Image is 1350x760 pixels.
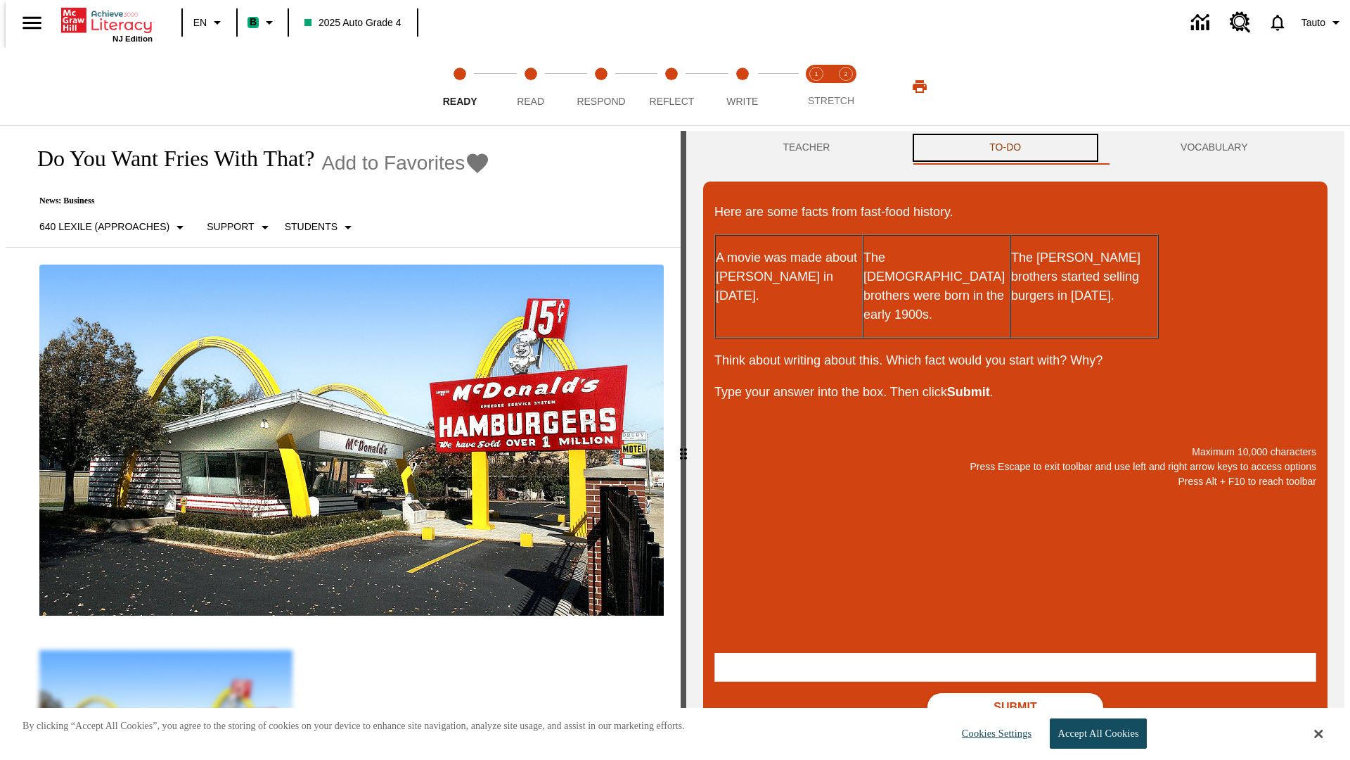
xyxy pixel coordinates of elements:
text: 1 [814,70,818,77]
p: Maximum 10,000 characters [714,445,1316,460]
p: Here are some facts from fast-food history. [714,203,1316,222]
p: The [PERSON_NAME] brothers started selling burgers in [DATE]. [1011,248,1157,305]
button: Boost Class color is mint green. Change class color [242,10,283,35]
button: TO-DO [910,131,1101,165]
div: Instructional Panel Tabs [703,131,1327,165]
button: Ready step 1 of 5 [419,48,501,125]
span: EN [193,15,207,30]
div: reading [6,131,681,753]
img: One of the first McDonald's stores, with the iconic red sign and golden arches. [39,265,664,616]
p: Students [285,220,337,234]
button: Scaffolds, Support [201,215,278,240]
button: Write step 5 of 5 [702,48,783,125]
a: Notifications [1259,4,1296,41]
span: Write [726,96,758,107]
button: Cookies Settings [949,719,1037,748]
p: Press Escape to exit toolbar and use left and right arrow keys to access options [714,460,1316,474]
text: 2 [844,70,847,77]
button: Add to Favorites - Do You Want Fries With That? [321,151,490,175]
span: 2025 Auto Grade 4 [304,15,401,30]
button: Read step 2 of 5 [489,48,571,125]
span: Ready [443,96,477,107]
button: Open side menu [11,2,53,44]
p: 640 Lexile (Approaches) [39,220,169,234]
p: Support [207,220,254,234]
span: Read [517,96,544,107]
p: By clicking “Accept All Cookies”, you agree to the storing of cookies on your device to enhance s... [22,719,685,733]
button: Select Lexile, 640 Lexile (Approaches) [34,215,194,240]
button: Profile/Settings [1296,10,1350,35]
p: Think about writing about this. Which fact would you start with? Why? [714,351,1316,370]
button: Accept All Cookies [1050,718,1146,749]
div: activity [686,131,1344,760]
a: Resource Center, Will open in new tab [1221,4,1259,42]
button: Reflect step 4 of 5 [631,48,712,125]
button: Stretch Respond step 2 of 2 [825,48,866,125]
span: STRETCH [808,95,854,106]
p: The [DEMOGRAPHIC_DATA] brothers were born in the early 1900s. [863,248,1010,324]
span: Reflect [650,96,695,107]
button: Respond step 3 of 5 [560,48,642,125]
a: Data Center [1183,4,1221,42]
p: A movie was made about [PERSON_NAME] in [DATE]. [716,248,862,305]
span: B [250,13,257,31]
button: Select Student [279,215,362,240]
span: Add to Favorites [321,152,465,175]
span: NJ Edition [112,34,153,43]
button: Teacher [703,131,910,165]
span: Respond [577,96,625,107]
button: Print [897,74,942,99]
button: Stretch Read step 1 of 2 [796,48,837,125]
div: Press Enter or Spacebar and then press right and left arrow keys to move the slider [681,131,686,760]
h1: Do You Want Fries With That? [22,146,314,172]
p: Type your answer into the box. Then click . [714,383,1316,402]
button: Close [1314,728,1323,740]
div: Home [61,5,153,43]
p: News: Business [22,196,490,206]
button: Language: EN, Select a language [187,10,232,35]
body: Maximum 10,000 characters Press Escape to exit toolbar and use left and right arrow keys to acces... [6,11,205,24]
button: Submit [927,693,1103,721]
p: Press Alt + F10 to reach toolbar [714,474,1316,489]
strong: Submit [947,385,990,399]
button: VOCABULARY [1101,131,1327,165]
span: Tauto [1301,15,1325,30]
